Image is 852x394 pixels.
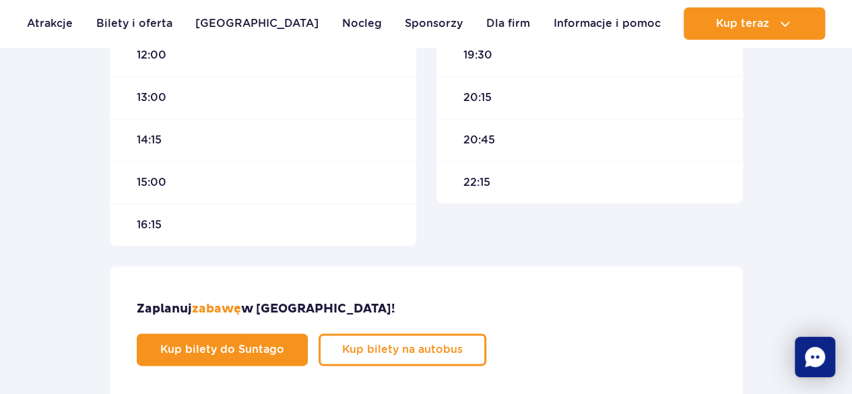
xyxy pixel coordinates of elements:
[137,333,308,366] a: Kup bilety do Suntago
[160,344,284,355] span: Kup bilety do Suntago
[684,7,825,40] button: Kup teraz
[137,218,162,232] span: 16:15
[137,175,166,190] span: 15:00
[463,133,495,147] span: 20:45
[137,133,162,147] span: 14:15
[137,48,166,63] span: 12:00
[342,7,382,40] a: Nocleg
[137,90,166,105] span: 13:00
[342,344,463,355] span: Kup bilety na autobus
[463,90,492,105] span: 20:15
[137,301,395,317] h3: Zaplanuj w [GEOGRAPHIC_DATA]!
[96,7,172,40] a: Bilety i oferta
[553,7,660,40] a: Informacje i pomoc
[27,7,73,40] a: Atrakcje
[715,18,768,30] span: Kup teraz
[463,175,490,190] span: 22:15
[195,7,319,40] a: [GEOGRAPHIC_DATA]
[405,7,463,40] a: Sponsorzy
[795,337,835,377] div: Chat
[486,7,530,40] a: Dla firm
[463,48,492,63] span: 19:30
[192,301,241,317] span: zabawę
[319,333,486,366] a: Kup bilety na autobus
